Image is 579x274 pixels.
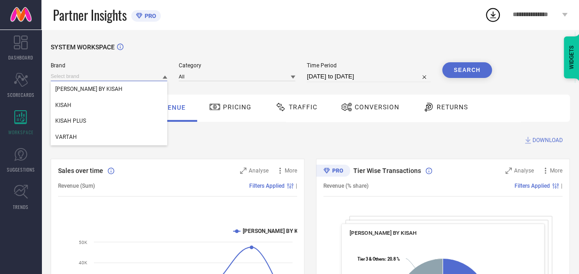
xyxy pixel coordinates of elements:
div: KISAH [51,97,167,113]
text: : 20.8 % [357,256,400,262]
span: SYSTEM WORKSPACE [51,43,115,51]
span: Traffic [289,103,317,111]
span: Category [179,62,295,69]
span: DOWNLOAD [532,136,563,145]
span: Partner Insights [53,6,127,24]
span: Pricing [223,103,251,111]
div: VARTAH [51,129,167,145]
span: Conversion [355,103,399,111]
input: Select time period [307,71,431,82]
span: | [296,183,297,189]
span: TRENDS [13,203,29,210]
span: Time Period [307,62,431,69]
input: Select brand [51,71,167,81]
div: KISAH PLUS [51,113,167,129]
span: | [561,183,562,189]
span: DASHBOARD [8,54,33,61]
div: Premium [316,165,350,179]
span: Revenue (% share) [323,183,368,189]
span: Analyse [514,167,534,174]
span: Sales over time [58,167,103,174]
span: More [550,167,562,174]
span: SUGGESTIONS [7,166,35,173]
div: Open download list [485,6,501,23]
span: Revenue (Sum) [58,183,95,189]
span: PRO [142,12,156,19]
button: Search [442,62,492,78]
span: Analyse [249,167,269,174]
span: More [285,167,297,174]
span: Filters Applied [515,183,550,189]
text: 40K [79,260,88,265]
svg: Zoom [240,167,246,174]
span: [PERSON_NAME] BY KISAH [350,230,416,236]
span: Tier Wise Transactions [353,167,421,174]
div: AMODH BY KISAH [51,81,167,97]
span: KISAH [55,102,71,108]
tspan: Tier 3 & Others [357,256,385,262]
text: [PERSON_NAME] BY KISAH [243,228,310,234]
span: Revenue [154,104,186,111]
span: [PERSON_NAME] BY KISAH [55,86,123,92]
span: KISAH PLUS [55,118,86,124]
svg: Zoom [505,167,512,174]
text: 50K [79,240,88,245]
span: Filters Applied [249,183,285,189]
span: Returns [437,103,468,111]
span: WORKSPACE [8,129,34,136]
span: VARTAH [55,134,77,140]
span: Brand [51,62,167,69]
span: SCORECARDS [7,91,35,98]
